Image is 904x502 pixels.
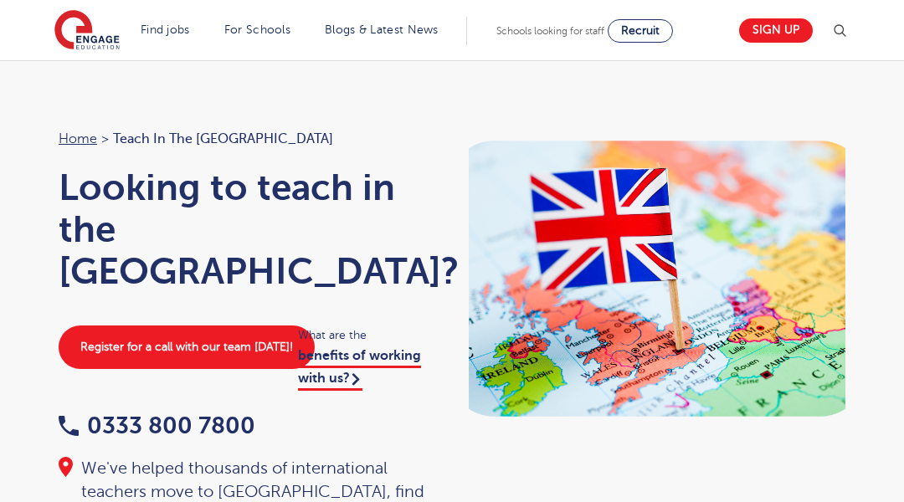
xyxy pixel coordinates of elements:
span: Teach in the [GEOGRAPHIC_DATA] [113,128,333,150]
span: What are the [298,325,435,345]
a: Find jobs [141,23,190,36]
img: Engage Education [54,10,120,52]
a: benefits of working with us? [298,348,421,390]
a: 0333 800 7800 [59,412,255,438]
a: Blogs & Latest News [325,23,439,36]
a: Recruit [608,19,673,43]
a: Home [59,131,97,146]
h1: Looking to teach in the [GEOGRAPHIC_DATA]? [59,166,435,292]
span: Schools looking for staff [496,25,604,37]
a: For Schools [224,23,290,36]
span: > [101,131,109,146]
nav: breadcrumb [59,128,435,150]
span: Recruit [621,24,660,37]
a: Register for a call with our team [DATE]! [59,325,315,369]
a: Sign up [739,18,813,43]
